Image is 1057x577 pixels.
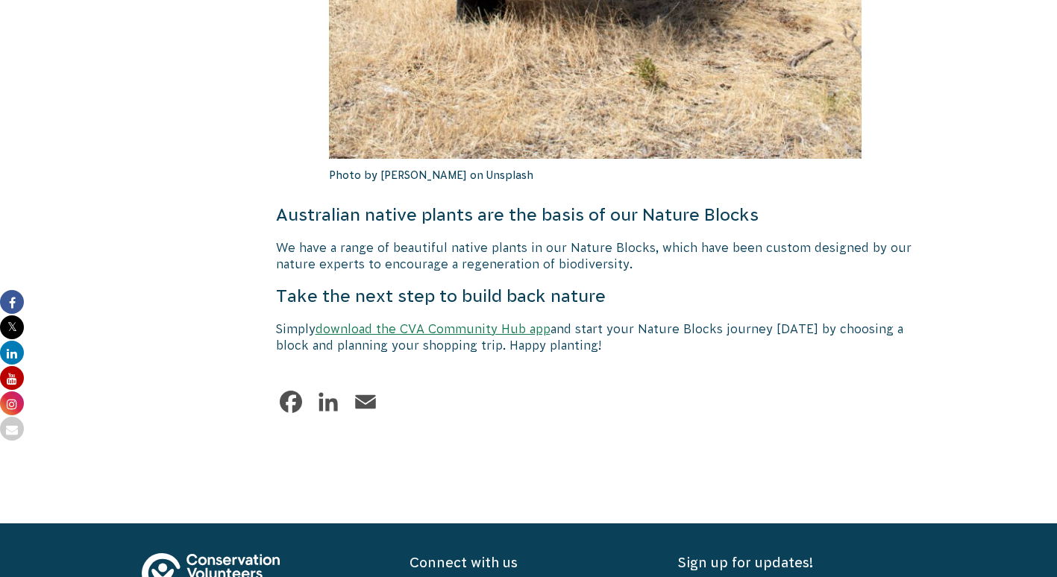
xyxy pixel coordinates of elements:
[316,322,551,335] a: download the CVA Community Hub app
[276,387,306,417] a: Facebook
[351,387,380,417] a: Email
[276,284,916,308] h4: Take the next step to build back nature
[410,553,647,572] h5: Connect with us
[276,321,916,354] p: Simply and start your Nature Blocks journey [DATE] by choosing a block and planning your shopping...
[678,553,915,572] h5: Sign up for updates!
[329,159,862,192] p: Photo by [PERSON_NAME] on Unsplash
[276,203,916,227] h4: Australian native plants are the basis of our Nature Blocks
[276,239,916,273] p: We have a range of beautiful native plants in our Nature Blocks, which have been custom designed ...
[313,387,343,417] a: LinkedIn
